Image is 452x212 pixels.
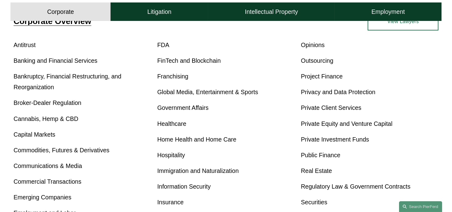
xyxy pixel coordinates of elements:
[157,167,239,174] a: Immigration and Naturalization
[301,167,332,174] a: Real Estate
[371,8,405,16] h4: Employment
[301,42,325,48] a: Opinions
[157,57,221,64] a: FinTech and Blockchain
[301,152,340,158] a: Public Finance
[14,194,71,201] a: Emerging Companies
[157,104,209,111] a: Government Affairs
[157,199,184,206] a: Insurance
[301,73,343,80] a: Project Finance
[47,8,74,16] h4: Corporate
[14,115,78,122] a: Cannabis, Hemp & CBD
[157,136,236,143] a: Home Health and Home Care
[14,131,55,138] a: Capital Markets
[368,12,438,30] a: View Lawyers
[157,152,185,158] a: Hospitality
[245,8,298,16] h4: Intellectual Property
[301,120,392,127] a: Private Equity and Venture Capital
[147,8,172,16] h4: Litigation
[157,120,186,127] a: Healthcare
[157,42,169,48] a: FDA
[14,147,109,154] a: Commodities, Futures & Derivatives
[157,183,211,190] a: Information Security
[157,73,188,80] a: Franchising
[14,73,121,90] a: Bankruptcy, Financial Restructuring, and Reorganization
[301,183,410,190] a: Regulatory Law & Government Contracts
[301,104,361,111] a: Private Client Services
[301,136,369,143] a: Private Investment Funds
[14,99,81,106] a: Broker-Dealer Regulation
[399,201,442,212] a: Search this site
[14,17,91,26] a: Corporate Overview
[14,42,36,48] a: Antitrust
[157,89,258,95] a: Global Media, Entertainment & Sports
[14,178,81,185] a: Commercial Transactions
[14,57,97,64] a: Banking and Financial Services
[301,199,327,206] a: Securities
[14,162,82,169] a: Communications & Media
[301,57,333,64] a: Outsourcing
[301,89,375,95] a: Privacy and Data Protection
